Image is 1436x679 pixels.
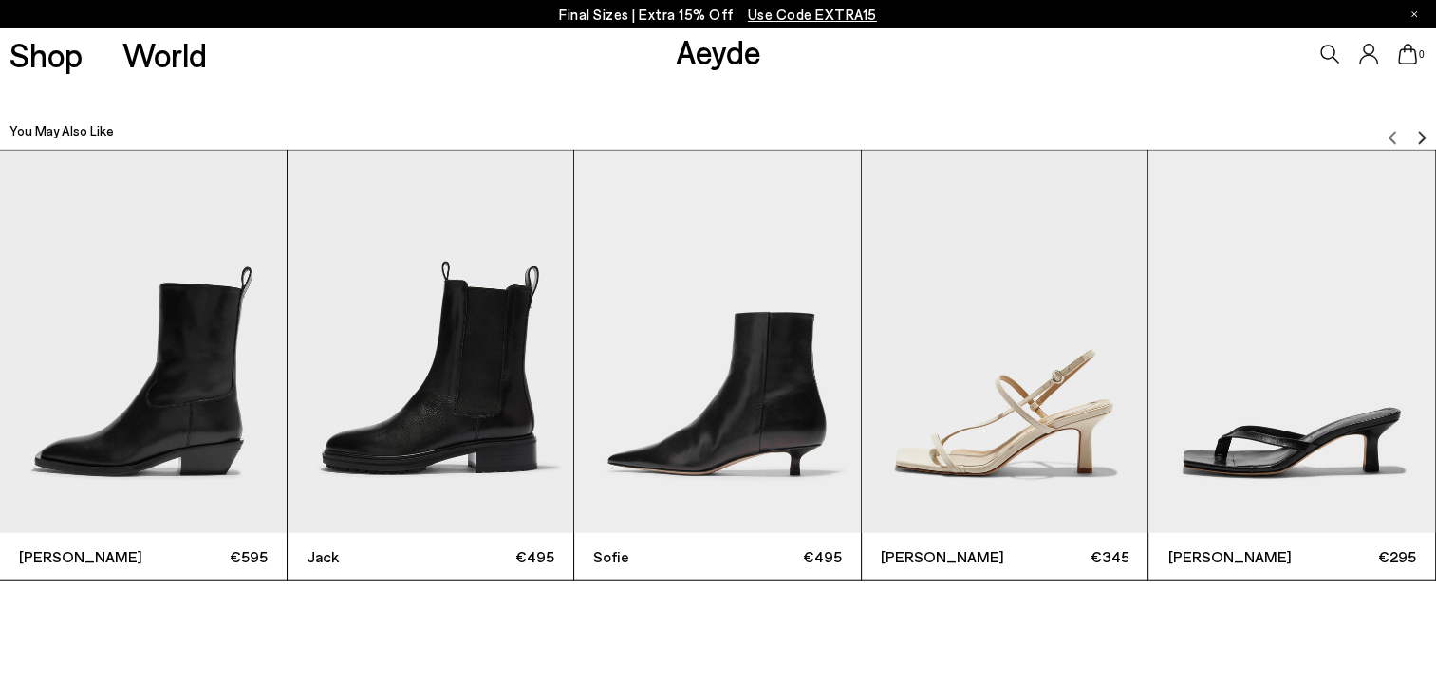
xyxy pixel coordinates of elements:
span: €345 [1005,544,1129,568]
a: 0 [1398,44,1417,64]
span: 0 [1417,49,1427,60]
span: Navigate to /collections/ss25-final-sizes [748,6,877,23]
span: Sofie [593,545,718,568]
img: Elise Leather Toe-Post Sandals [862,151,1148,532]
span: Jack [307,545,431,568]
h2: You May Also Like [9,121,114,140]
button: Next slide [1414,117,1429,145]
span: €295 [1292,544,1416,568]
span: [PERSON_NAME] [19,545,143,568]
a: [PERSON_NAME] €345 [862,151,1148,579]
div: 2 / 6 [288,150,575,580]
p: Final Sizes | Extra 15% Off [559,3,877,27]
a: Aeyde [675,31,760,71]
img: Sofie Leather Ankle Boots [574,151,861,532]
div: 4 / 6 [862,150,1149,580]
span: [PERSON_NAME] [1167,545,1292,568]
a: Jack €495 [288,151,574,579]
div: 5 / 6 [1148,150,1436,580]
span: €495 [718,544,842,568]
span: [PERSON_NAME] [881,545,1005,568]
img: svg%3E [1414,130,1429,145]
img: Jack Chelsea Boots [288,151,574,532]
div: 3 / 6 [574,150,862,580]
a: World [122,38,207,71]
span: €595 [143,544,268,568]
a: Sofie €495 [574,151,861,579]
button: Previous slide [1385,117,1400,145]
img: svg%3E [1385,130,1400,145]
span: €495 [430,544,554,568]
img: Wilma Leather Thong Sandals [1148,151,1435,532]
a: [PERSON_NAME] €295 [1148,151,1435,579]
a: Shop [9,38,83,71]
